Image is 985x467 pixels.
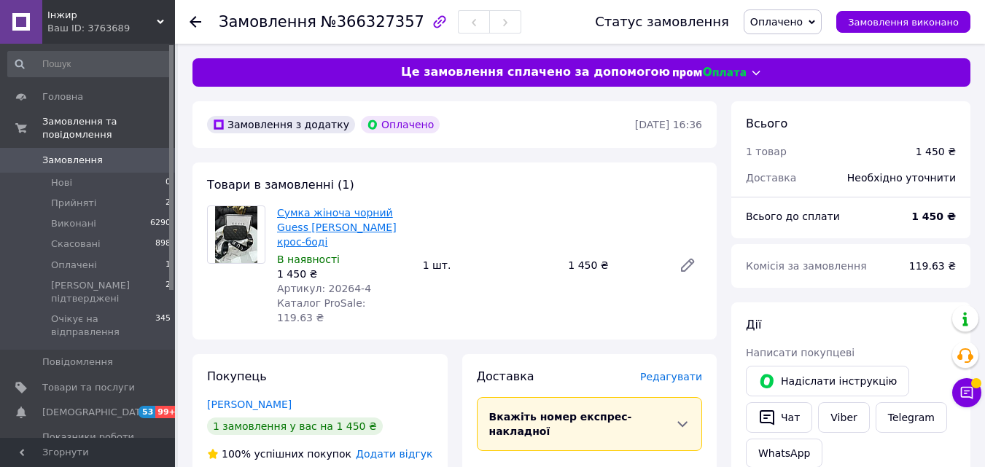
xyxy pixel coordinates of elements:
[277,254,340,265] span: В наявності
[51,238,101,251] span: Скасовані
[746,347,854,358] span: Написати покупцеві
[746,146,787,157] span: 1 товар
[477,369,534,383] span: Доставка
[42,381,135,394] span: Товари та послуги
[277,283,371,294] span: Артикул: 20264-4
[222,448,251,460] span: 100%
[595,15,729,29] div: Статус замовлення
[952,378,981,407] button: Чат з покупцем
[277,267,411,281] div: 1 450 ₴
[836,11,970,33] button: Замовлення виконано
[356,448,432,460] span: Додати відгук
[746,117,787,130] span: Всього
[7,51,172,77] input: Пошук
[42,154,103,167] span: Замовлення
[746,260,867,272] span: Комісія за замовлення
[746,211,840,222] span: Всього до сплати
[51,217,96,230] span: Виконані
[417,255,563,275] div: 1 шт.
[818,402,869,433] a: Viber
[277,297,365,323] span: Каталог ProSale: 119.63 ₴
[207,178,354,192] span: Товари в замовленні (1)
[746,172,796,184] span: Доставка
[640,371,702,382] span: Редагувати
[489,411,632,437] span: Вкажіть номер експрес-накладної
[42,115,175,141] span: Замовлення та повідомлення
[190,15,201,29] div: Повернутися назад
[42,90,83,103] span: Головна
[47,9,157,22] span: Інжир
[166,176,171,189] span: 0
[42,431,135,457] span: Показники роботи компанії
[42,406,150,419] span: [DEMOGRAPHIC_DATA]
[207,399,292,410] a: [PERSON_NAME]
[166,259,171,272] span: 1
[215,206,258,263] img: Сумка жіноча чорний Guess Гесс крос-боді
[155,238,171,251] span: 898
[47,22,175,35] div: Ваш ID: 3763689
[51,259,97,272] span: Оплачені
[219,13,316,31] span: Замовлення
[361,116,440,133] div: Оплачено
[155,313,171,339] span: 345
[207,369,267,383] span: Покупець
[746,366,909,396] button: Надіслати інструкцію
[838,162,965,194] div: Необхідно уточнити
[750,16,803,28] span: Оплачено
[848,17,959,28] span: Замовлення виконано
[321,13,424,31] span: №366327357
[909,260,956,272] span: 119.63 ₴
[150,217,171,230] span: 6290
[277,207,397,248] a: Сумка жіноча чорний Guess [PERSON_NAME] крос-боді
[139,406,155,418] span: 53
[207,116,355,133] div: Замовлення з додатку
[51,176,72,189] span: Нові
[42,356,113,369] span: Повідомлення
[916,144,956,159] div: 1 450 ₴
[746,318,761,331] span: Дії
[207,417,383,435] div: 1 замовлення у вас на 1 450 ₴
[166,197,171,210] span: 2
[911,211,956,222] b: 1 450 ₴
[673,251,702,280] a: Редагувати
[51,197,96,210] span: Прийняті
[51,279,166,305] span: [PERSON_NAME] підтверджені
[155,406,179,418] span: 99+
[166,279,171,305] span: 2
[207,447,351,461] div: успішних покупок
[562,255,667,275] div: 1 450 ₴
[51,313,155,339] span: Очікує на відправлення
[401,64,670,81] span: Це замовлення сплачено за допомогою
[746,402,812,433] button: Чат
[876,402,947,433] a: Telegram
[635,119,702,130] time: [DATE] 16:36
